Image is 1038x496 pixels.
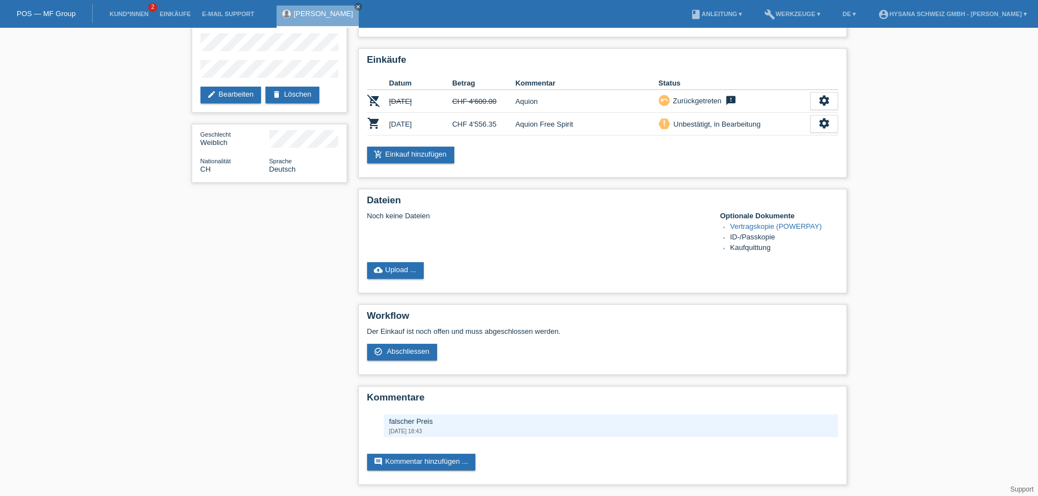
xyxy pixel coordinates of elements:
li: ID-/Passkopie [730,233,838,243]
a: deleteLöschen [265,87,319,103]
i: add_shopping_cart [374,150,383,159]
a: commentKommentar hinzufügen ... [367,454,476,470]
i: settings [818,94,830,107]
a: Einkäufe [154,11,196,17]
i: edit [207,90,216,99]
span: Nationalität [200,158,231,164]
th: Status [659,77,810,90]
span: Sprache [269,158,292,164]
th: Kommentar [515,77,659,90]
i: settings [818,117,830,129]
span: Abschliessen [387,347,429,355]
td: CHF 4'600.00 [452,90,515,113]
a: close [354,3,362,11]
a: [PERSON_NAME] [294,9,353,18]
i: cloud_upload [374,265,383,274]
th: Datum [389,77,453,90]
i: feedback [724,95,738,106]
a: cloud_uploadUpload ... [367,262,424,279]
div: falscher Preis [389,417,833,425]
div: Weiblich [200,130,269,147]
i: build [764,9,775,20]
a: editBearbeiten [200,87,262,103]
i: book [690,9,701,20]
h2: Workflow [367,310,838,327]
div: Unbestätigt, in Bearbeitung [670,118,761,130]
td: Aquion Free Spirit [515,113,659,136]
td: CHF 4'556.35 [452,113,515,136]
div: Noch keine Dateien [367,212,706,220]
a: Support [1010,485,1034,493]
p: Der Einkauf ist noch offen und muss abgeschlossen werden. [367,327,838,335]
h2: Einkäufe [367,54,838,71]
th: Betrag [452,77,515,90]
i: check_circle_outline [374,347,383,356]
h2: Kommentare [367,392,838,409]
a: bookAnleitung ▾ [685,11,748,17]
i: delete [272,90,281,99]
h2: Dateien [367,195,838,212]
span: Deutsch [269,165,296,173]
div: Zurückgetreten [670,95,721,107]
i: account_circle [878,9,889,20]
i: comment [374,457,383,466]
a: Vertragskopie (POWERPAY) [730,222,822,231]
i: close [355,4,361,9]
a: add_shopping_cartEinkauf hinzufügen [367,147,455,163]
span: Schweiz [200,165,211,173]
a: check_circle_outline Abschliessen [367,344,438,360]
a: Kund*innen [104,11,154,17]
i: POSP00028212 [367,117,380,130]
i: undo [660,96,668,104]
td: Aquion [515,90,659,113]
span: 2 [148,3,157,12]
a: POS — MF Group [17,9,76,18]
i: POSP00028204 [367,94,380,107]
a: buildWerkzeuge ▾ [759,11,826,17]
li: Kaufquittung [730,243,838,254]
a: E-Mail Support [197,11,260,17]
i: priority_high [660,119,668,127]
div: [DATE] 18:43 [389,428,833,434]
td: [DATE] [389,90,453,113]
span: Geschlecht [200,131,231,138]
a: account_circleHySaNa Schweiz GmbH - [PERSON_NAME] ▾ [872,11,1032,17]
h4: Optionale Dokumente [720,212,838,220]
td: [DATE] [389,113,453,136]
a: DE ▾ [837,11,861,17]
